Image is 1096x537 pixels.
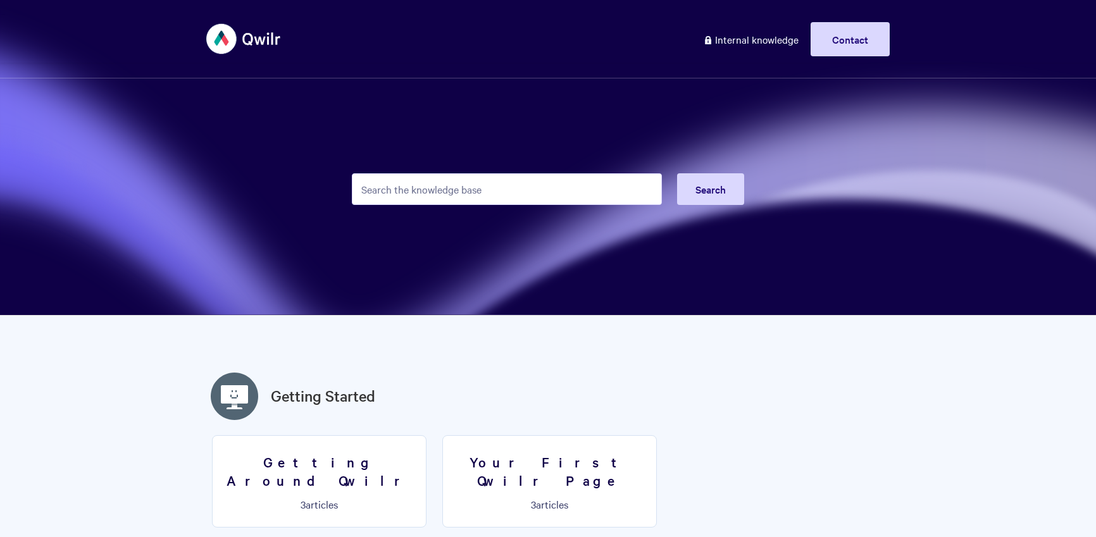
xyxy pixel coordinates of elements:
[212,435,427,528] a: Getting Around Qwilr 3articles
[451,498,649,510] p: articles
[206,15,282,63] img: Qwilr Help Center
[695,182,726,196] span: Search
[811,22,890,56] a: Contact
[220,453,418,489] h3: Getting Around Qwilr
[220,498,418,510] p: articles
[531,497,536,511] span: 3
[352,173,662,205] input: Search the knowledge base
[694,22,808,56] a: Internal knowledge
[271,385,375,407] a: Getting Started
[451,453,649,489] h3: Your First Qwilr Page
[301,497,306,511] span: 3
[677,173,744,205] button: Search
[442,435,657,528] a: Your First Qwilr Page 3articles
